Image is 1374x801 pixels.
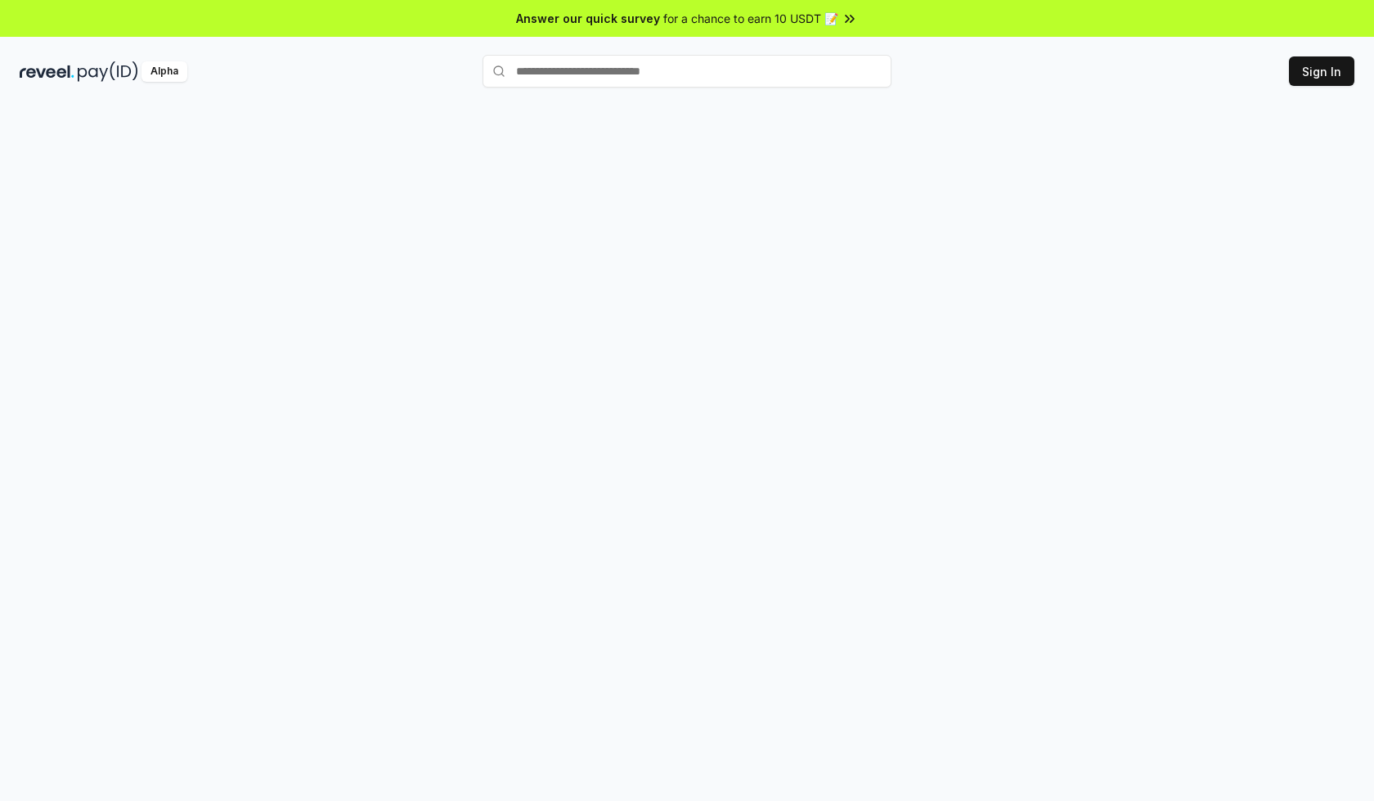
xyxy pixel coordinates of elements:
[141,61,187,82] div: Alpha
[1289,56,1354,86] button: Sign In
[516,10,660,27] span: Answer our quick survey
[20,61,74,82] img: reveel_dark
[663,10,838,27] span: for a chance to earn 10 USDT 📝
[78,61,138,82] img: pay_id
